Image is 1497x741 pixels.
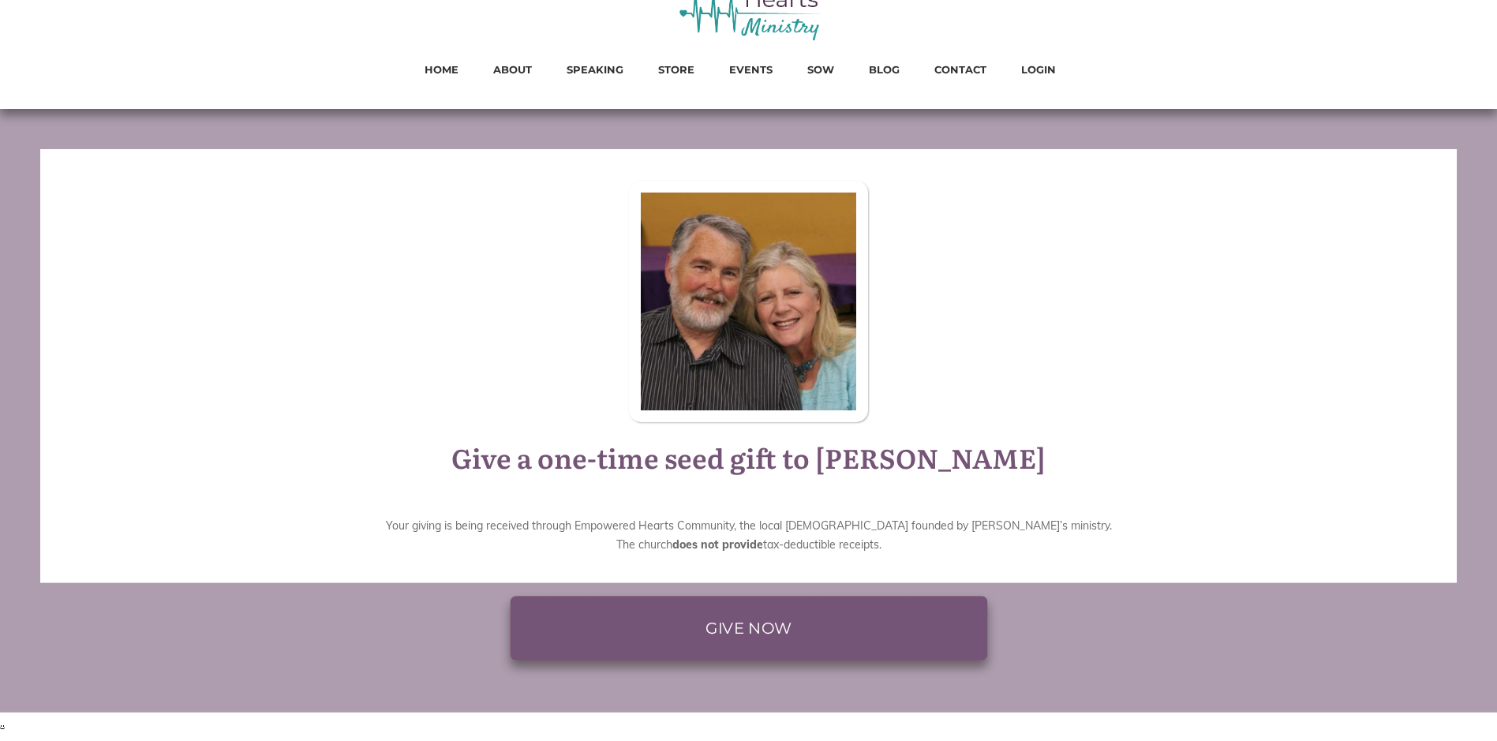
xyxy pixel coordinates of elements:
a: ABOUT [493,59,532,80]
a: SOW [807,59,834,80]
a: BLOG [869,59,900,80]
strong: does not provide [672,537,763,552]
a: EVENTS [729,59,773,80]
a: GIVE NOW [510,596,987,661]
span: GIVE NOW [536,612,961,645]
img: IMG_0280 (1) [641,193,856,410]
a: CONTACT [934,59,986,80]
p: Your giving is being received through Empowered Hearts Community, the local [DEMOGRAPHIC_DATA] fo... [57,485,1440,567]
a: SPEAKING [567,59,623,80]
a: LOGIN [1021,59,1056,80]
a: HOME [425,59,458,80]
a: STORE [658,59,694,80]
span: Give a one-time seed gift to [PERSON_NAME] [451,437,1046,477]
